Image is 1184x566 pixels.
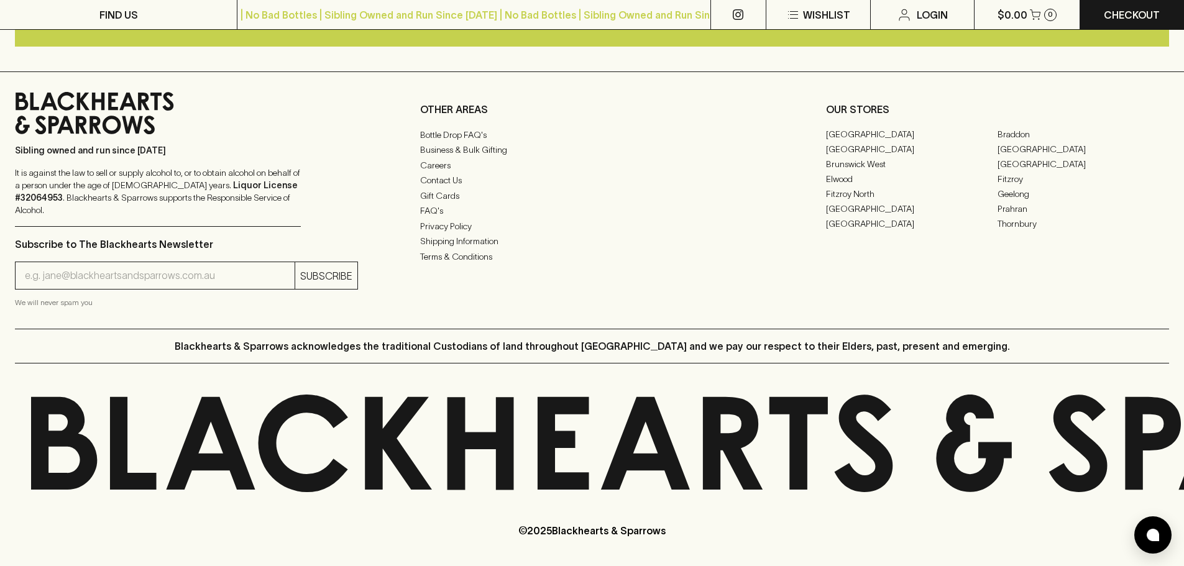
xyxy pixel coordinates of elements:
a: Privacy Policy [420,219,763,234]
a: Geelong [998,186,1169,201]
a: [GEOGRAPHIC_DATA] [826,216,998,231]
p: Login [917,7,948,22]
p: Blackhearts & Sparrows acknowledges the traditional Custodians of land throughout [GEOGRAPHIC_DAT... [175,339,1010,354]
a: [GEOGRAPHIC_DATA] [998,142,1169,157]
p: SUBSCRIBE [300,268,352,283]
a: Fitzroy North [826,186,998,201]
p: OUR STORES [826,102,1169,117]
p: FIND US [99,7,138,22]
p: Wishlist [803,7,850,22]
a: Terms & Conditions [420,249,763,264]
img: bubble-icon [1147,529,1159,541]
a: [GEOGRAPHIC_DATA] [826,127,998,142]
p: It is against the law to sell or supply alcohol to, or to obtain alcohol on behalf of a person un... [15,167,301,216]
a: Elwood [826,171,998,186]
a: Shipping Information [420,234,763,249]
a: Prahran [998,201,1169,216]
p: 0 [1048,11,1053,18]
a: [GEOGRAPHIC_DATA] [998,157,1169,171]
a: [GEOGRAPHIC_DATA] [826,142,998,157]
a: Braddon [998,127,1169,142]
a: FAQ's [420,203,763,218]
a: Contact Us [420,173,763,188]
p: We will never spam you [15,296,358,309]
a: Gift Cards [420,188,763,203]
a: Business & Bulk Gifting [420,142,763,157]
p: Sibling owned and run since [DATE] [15,144,301,157]
a: [GEOGRAPHIC_DATA] [826,201,998,216]
a: Brunswick West [826,157,998,171]
a: Fitzroy [998,171,1169,186]
button: SUBSCRIBE [295,262,357,289]
p: OTHER AREAS [420,102,763,117]
p: Subscribe to The Blackhearts Newsletter [15,237,358,252]
p: Checkout [1104,7,1160,22]
a: Careers [420,158,763,173]
p: $0.00 [998,7,1027,22]
a: Bottle Drop FAQ's [420,127,763,142]
input: e.g. jane@blackheartsandsparrows.com.au [25,266,295,286]
a: Thornbury [998,216,1169,231]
